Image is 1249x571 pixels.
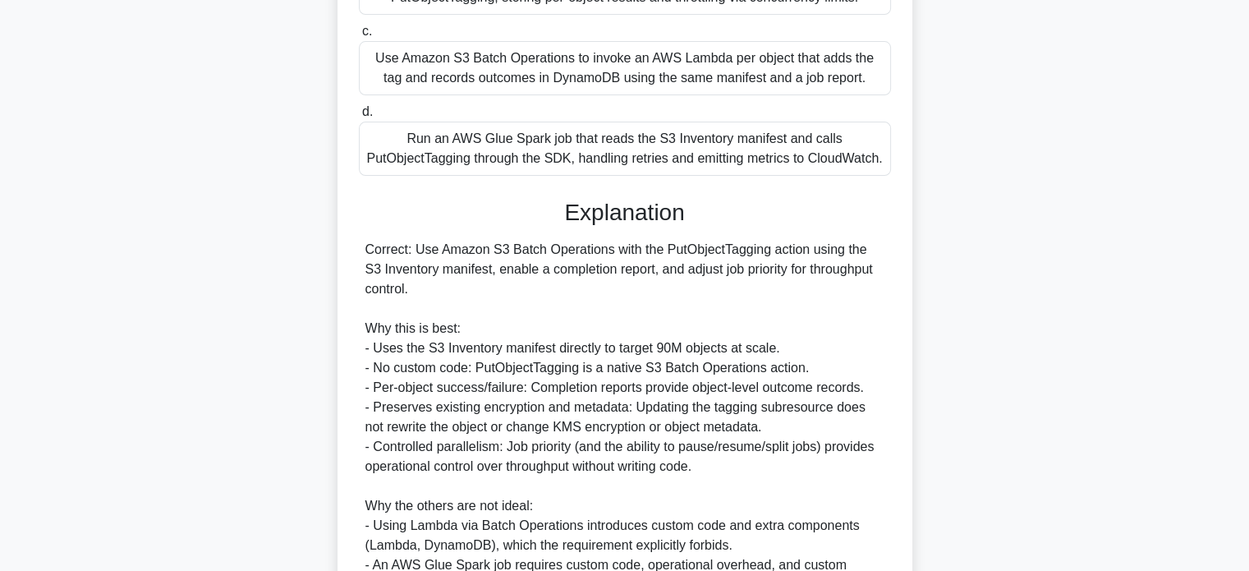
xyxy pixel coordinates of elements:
div: Run an AWS Glue Spark job that reads the S3 Inventory manifest and calls PutObjectTagging through... [359,122,891,176]
h3: Explanation [369,199,881,227]
span: c. [362,24,372,38]
div: Use Amazon S3 Batch Operations to invoke an AWS Lambda per object that adds the tag and records o... [359,41,891,95]
span: d. [362,104,373,118]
